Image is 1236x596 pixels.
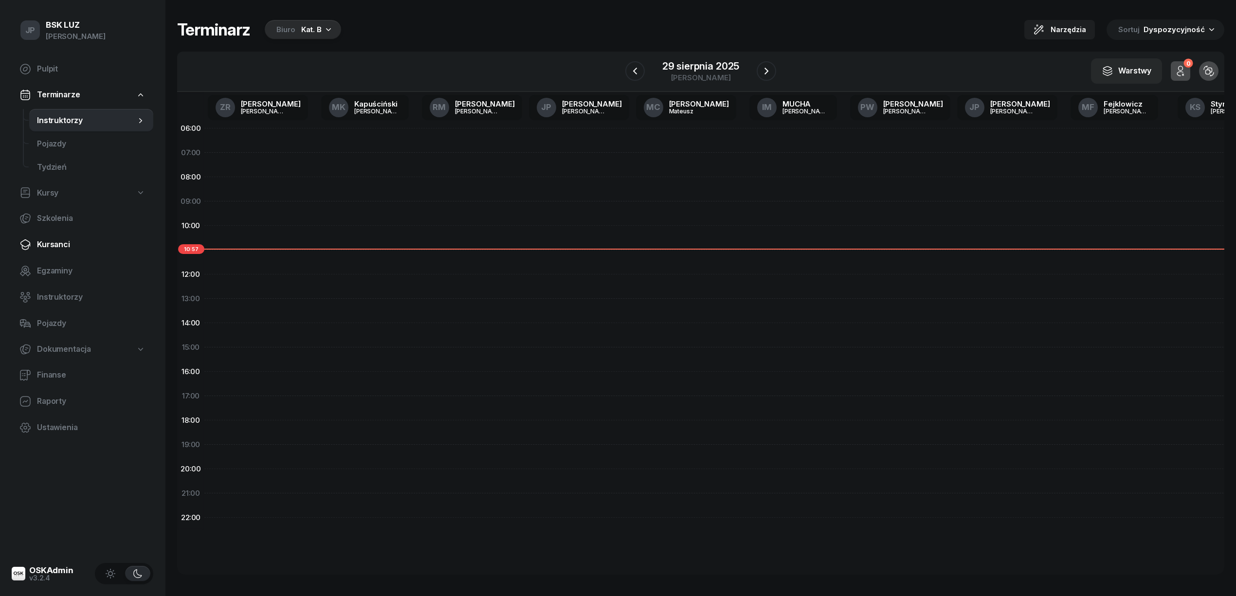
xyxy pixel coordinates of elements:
a: Raporty [12,390,153,413]
div: v3.2.4 [29,575,73,581]
div: [PERSON_NAME] [662,74,739,81]
button: Warstwy [1091,58,1162,84]
div: 14:00 [177,311,204,335]
div: [PERSON_NAME] [782,108,829,114]
div: [PERSON_NAME] [562,108,609,114]
div: [PERSON_NAME] [669,100,729,108]
div: Kat. B [301,24,322,36]
a: Dokumentacja [12,338,153,361]
div: 21:00 [177,481,204,506]
div: Biuro [276,24,295,36]
div: 11:00 [177,238,204,262]
button: 0 [1171,61,1190,81]
button: Sortuj Dyspozycyjność [1107,19,1224,40]
span: Instruktorzy [37,114,136,127]
a: MC[PERSON_NAME]Mateusz [636,95,737,120]
div: 07:00 [177,141,204,165]
span: Finanse [37,369,145,381]
div: 10:00 [177,214,204,238]
a: JP[PERSON_NAME][PERSON_NAME] [529,95,630,120]
span: Kursy [37,187,58,199]
div: MUCHA [782,100,829,108]
div: Mateusz [669,108,716,114]
div: [PERSON_NAME] [562,100,622,108]
div: 08:00 [177,165,204,189]
div: 16:00 [177,360,204,384]
div: [PERSON_NAME] [990,108,1037,114]
span: 10:57 [178,244,204,254]
a: MFFejklowicz[PERSON_NAME] [1071,95,1158,120]
h1: Terminarz [177,21,250,38]
span: Pulpit [37,63,145,75]
div: 17:00 [177,384,204,408]
span: Dyspozycyjność [1144,25,1205,34]
a: JP[PERSON_NAME][PERSON_NAME] [957,95,1058,120]
span: JP [25,26,36,35]
a: Tydzień [29,156,153,179]
span: JP [969,103,980,111]
span: MK [332,103,345,111]
div: [PERSON_NAME] [455,100,515,108]
button: BiuroKat. B [262,20,341,39]
span: Kursanci [37,238,145,251]
div: [PERSON_NAME] [241,100,301,108]
div: [PERSON_NAME] [455,108,502,114]
a: ZR[PERSON_NAME][PERSON_NAME] [208,95,309,120]
div: 13:00 [177,287,204,311]
span: Sortuj [1118,23,1142,36]
div: [PERSON_NAME] [883,100,943,108]
span: Instruktorzy [37,291,145,304]
span: MF [1082,103,1094,111]
a: Terminarze [12,84,153,106]
span: Szkolenia [37,212,145,225]
a: Pojazdy [29,132,153,156]
div: 09:00 [177,189,204,214]
span: PW [860,103,874,111]
a: IMMUCHA[PERSON_NAME] [749,95,837,120]
span: IM [762,103,772,111]
a: Kursanci [12,233,153,256]
div: Warstwy [1102,65,1151,77]
a: Kursy [12,182,153,204]
img: logo-xs@2x.png [12,567,25,580]
div: [PERSON_NAME] [241,108,288,114]
div: [PERSON_NAME] [1104,108,1150,114]
a: Pojazdy [12,312,153,335]
div: 12:00 [177,262,204,287]
a: PW[PERSON_NAME][PERSON_NAME] [850,95,951,120]
div: 0 [1183,59,1193,68]
div: 15:00 [177,335,204,360]
div: [PERSON_NAME] [883,108,930,114]
span: Egzaminy [37,265,145,277]
a: Instruktorzy [29,109,153,132]
span: Raporty [37,395,145,408]
span: JP [541,103,551,111]
button: Narzędzia [1024,20,1095,39]
span: Dokumentacja [37,343,91,356]
span: Pojazdy [37,317,145,330]
div: BSK LUZ [46,21,106,29]
span: Pojazdy [37,138,145,150]
div: [PERSON_NAME] [46,30,106,43]
a: RM[PERSON_NAME][PERSON_NAME] [422,95,523,120]
div: 19:00 [177,433,204,457]
div: 18:00 [177,408,204,433]
a: Szkolenia [12,207,153,230]
span: ZR [220,103,231,111]
div: 22:00 [177,506,204,530]
div: [PERSON_NAME] [354,108,401,114]
div: Kapuściński [354,100,401,108]
div: OSKAdmin [29,566,73,575]
a: Finanse [12,363,153,387]
a: Ustawienia [12,416,153,439]
div: 06:00 [177,116,204,141]
span: Narzędzia [1051,24,1086,36]
a: Instruktorzy [12,286,153,309]
div: 29 sierpnia 2025 [662,61,739,71]
a: MKKapuściński[PERSON_NAME] [321,95,409,120]
a: Pulpit [12,57,153,81]
div: [PERSON_NAME] [990,100,1050,108]
span: KS [1190,103,1201,111]
div: Fejklowicz [1104,100,1150,108]
span: MC [646,103,660,111]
